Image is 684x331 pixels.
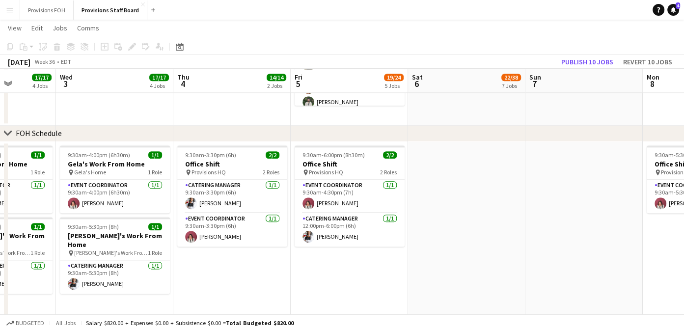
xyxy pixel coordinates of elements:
span: Provisions HQ [309,168,343,176]
app-card-role: Event Coordinator1/19:30am-3:30pm (6h)[PERSON_NAME] [177,213,287,247]
span: 9:30am-6:00pm (8h30m) [302,151,365,159]
span: Thu [177,73,190,82]
app-card-role: Catering Manager1/112:00pm-6:00pm (6h)[PERSON_NAME] [295,213,405,247]
app-job-card: 9:30am-3:30pm (6h)2/2Office Shift Provisions HQ2 RolesCatering Manager1/19:30am-3:30pm (6h)[PERSO... [177,145,287,247]
span: 1 Role [148,168,162,176]
div: EDT [61,58,71,65]
span: Fri [295,73,302,82]
span: 8 [645,78,659,89]
span: Gela's Home [74,168,106,176]
span: 9:30am-4:00pm (6h30m) [68,151,130,159]
span: Total Budgeted $820.00 [226,319,294,327]
span: 2/2 [266,151,279,159]
span: Mon [647,73,659,82]
span: 4 [176,78,190,89]
h3: Gela's Work From Home [60,160,170,168]
a: Comms [73,22,103,34]
div: FOH Schedule [16,128,62,138]
div: 5 Jobs [384,82,403,89]
span: 1/1 [31,223,45,230]
div: 7 Jobs [502,82,520,89]
span: 6 [410,78,423,89]
app-card-role: Event Coordinator1/19:30am-4:30pm (7h)[PERSON_NAME] [295,180,405,213]
span: Jobs [53,24,67,32]
span: Sun [529,73,541,82]
span: 1/1 [148,223,162,230]
span: 2 Roles [263,168,279,176]
span: 1 Role [30,168,45,176]
app-card-role: Catering Manager1/19:30am-3:30pm (6h)[PERSON_NAME] [177,180,287,213]
span: Provisions HQ [192,168,226,176]
span: Sat [412,73,423,82]
span: 9:30am-3:30pm (6h) [185,151,236,159]
div: [DATE] [8,57,30,67]
span: [PERSON_NAME]'s Work From Home [74,249,148,256]
span: View [8,24,22,32]
span: 2 Roles [380,168,397,176]
span: Week 36 [32,58,57,65]
span: Budgeted [16,320,44,327]
span: Wed [60,73,73,82]
button: Provisions Staff Board [74,0,147,20]
span: All jobs [54,319,78,327]
div: 4 Jobs [150,82,168,89]
span: 4 [676,2,680,9]
span: 1/1 [31,151,45,159]
span: 14/14 [267,74,286,81]
app-card-role: Event Coordinator1/19:30am-4:00pm (6h30m)[PERSON_NAME] [60,180,170,213]
span: 17/17 [32,74,52,81]
a: Edit [27,22,47,34]
span: 19/24 [384,74,404,81]
button: Provisions FOH [20,0,74,20]
app-job-card: 9:30am-6:00pm (8h30m)2/2Office Shift Provisions HQ2 RolesEvent Coordinator1/19:30am-4:30pm (7h)[P... [295,145,405,247]
a: View [4,22,26,34]
a: 4 [667,4,679,16]
button: Budgeted [5,318,46,329]
span: 3 [58,78,73,89]
span: 5 [293,78,302,89]
div: 4 Jobs [32,82,51,89]
button: Revert 10 jobs [619,55,676,68]
span: 7 [528,78,541,89]
span: 1/1 [148,151,162,159]
span: Edit [31,24,43,32]
a: Jobs [49,22,71,34]
span: 22/38 [501,74,521,81]
h3: Office Shift [177,160,287,168]
span: 1 Role [30,249,45,256]
app-job-card: 9:30am-4:00pm (6h30m)1/1Gela's Work From Home Gela's Home1 RoleEvent Coordinator1/19:30am-4:00pm ... [60,145,170,213]
div: 2 Jobs [267,82,286,89]
button: Publish 10 jobs [557,55,617,68]
div: Salary $820.00 + Expenses $0.00 + Subsistence $0.00 = [86,319,294,327]
h3: Office Shift [295,160,405,168]
app-job-card: 9:30am-5:30pm (8h)1/1[PERSON_NAME]'s Work From Home [PERSON_NAME]'s Work From Home1 RoleCatering ... [60,217,170,294]
span: 1 Role [148,249,162,256]
h3: [PERSON_NAME]'s Work From Home [60,231,170,249]
span: 2/2 [383,151,397,159]
app-card-role: Catering Manager1/19:30am-5:30pm (8h)[PERSON_NAME] [60,260,170,294]
span: 9:30am-5:30pm (8h) [68,223,119,230]
span: Comms [77,24,99,32]
span: 17/17 [149,74,169,81]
